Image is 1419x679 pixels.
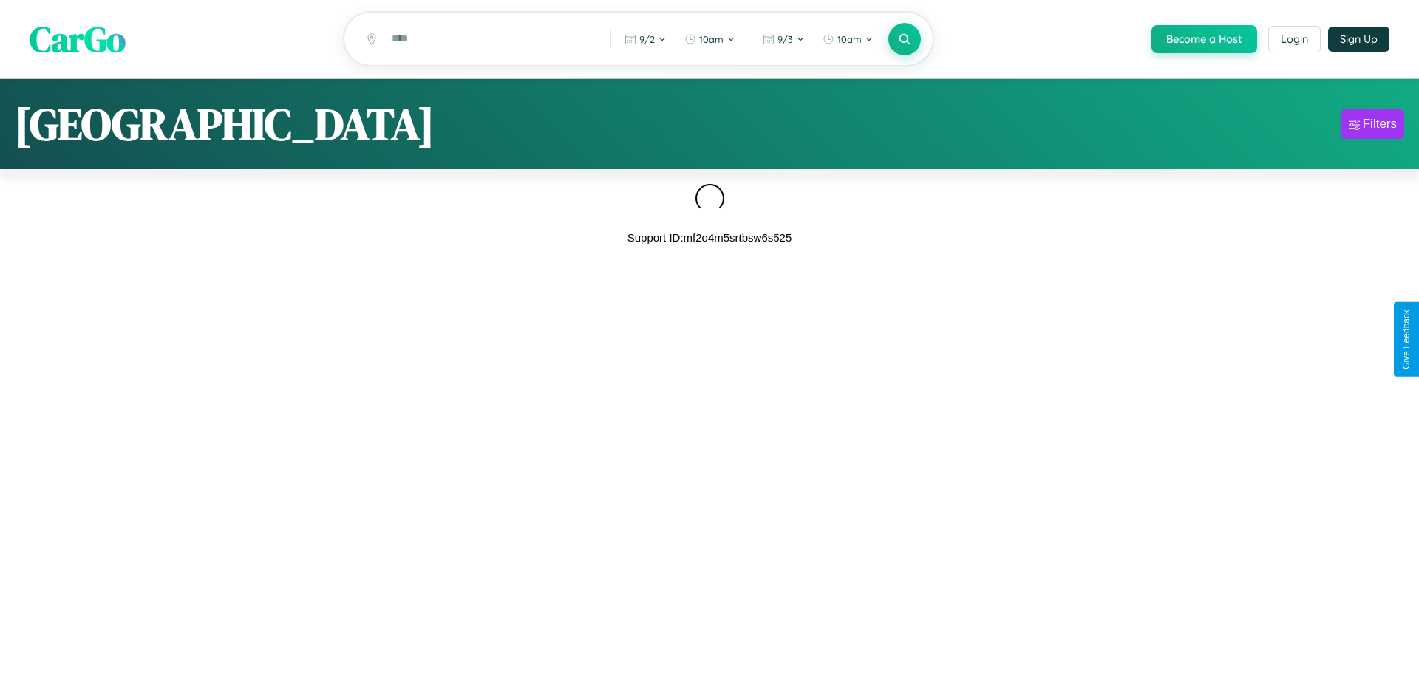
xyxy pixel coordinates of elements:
span: 9 / 2 [639,33,655,45]
button: Sign Up [1328,27,1389,52]
h1: [GEOGRAPHIC_DATA] [15,94,435,154]
div: Filters [1363,117,1397,132]
button: 10am [677,27,743,51]
button: 9/2 [617,27,674,51]
span: 10am [699,33,724,45]
button: 9/3 [755,27,812,51]
button: Filters [1341,109,1404,139]
span: 9 / 3 [777,33,793,45]
span: 10am [837,33,862,45]
p: Support ID: mf2o4m5srtbsw6s525 [627,228,792,248]
span: CarGo [30,15,126,64]
div: Give Feedback [1401,310,1412,369]
button: Login [1268,26,1321,52]
button: 10am [815,27,881,51]
button: Become a Host [1151,25,1257,53]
